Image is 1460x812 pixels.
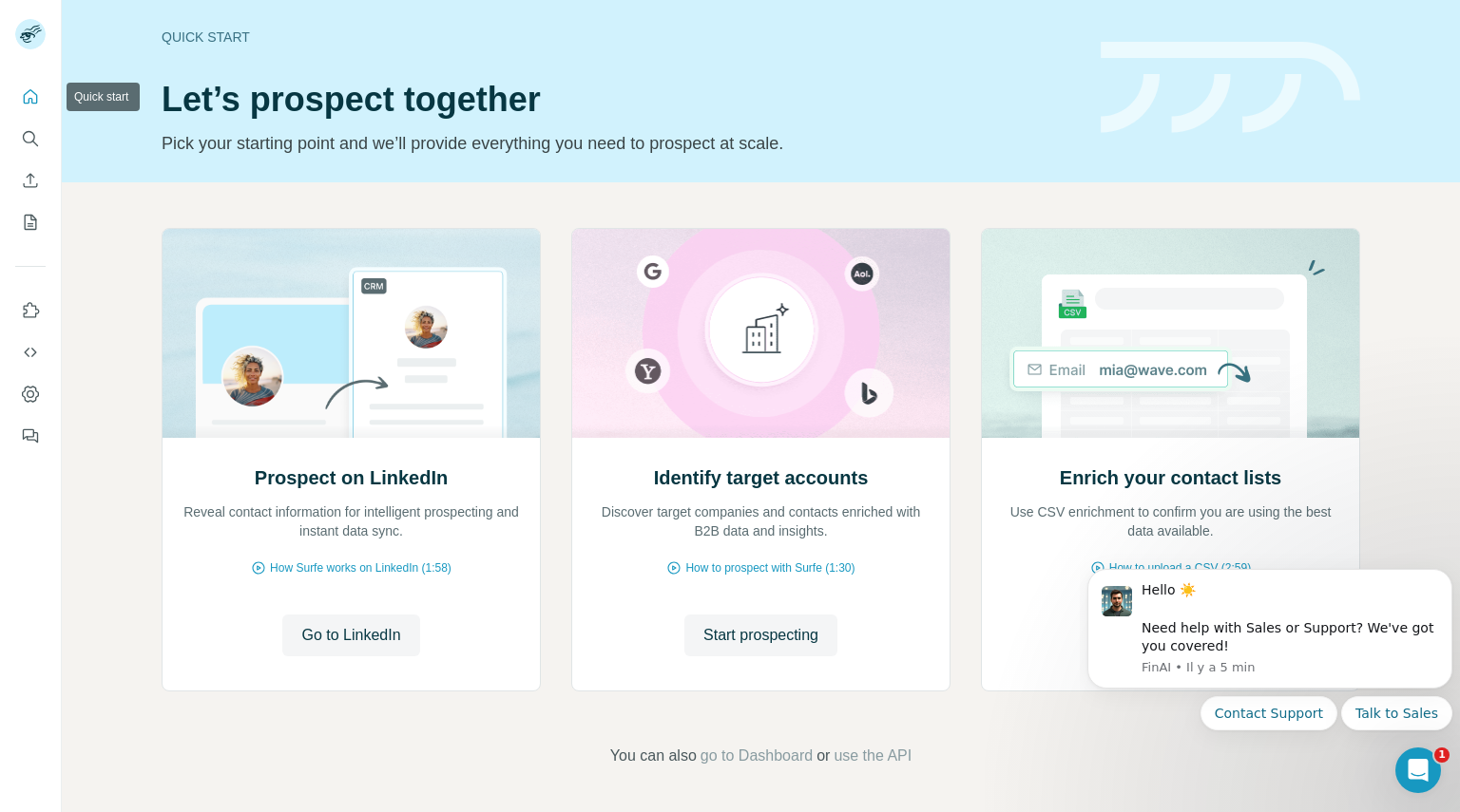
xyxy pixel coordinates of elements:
[1080,547,1460,803] iframe: Intercom notifications message
[15,293,46,328] button: Use Surfe on LinkedIn
[15,205,46,239] button: My lists
[15,163,46,198] button: Enrich CSV
[15,377,46,411] button: Dashboard
[701,745,813,767] button: go to Dashboard
[685,559,855,576] span: How to prospect with Surfe (1:30)
[162,229,541,438] img: Prospect on LinkedIn
[1001,502,1340,540] p: Use CSV enrichment to confirm you are using the best data available.
[15,80,46,114] button: Quick start
[162,130,1078,157] p: Pick your starting point and we’ll provide everything you need to prospect at scale.
[703,624,818,647] span: Start prospecting
[15,419,46,453] button: Feedback
[1060,464,1281,491] h2: Enrich your contact lists
[981,229,1360,438] img: Enrich your contact lists
[255,464,448,491] h2: Prospect on LinkedIn
[684,614,837,656] button: Start prospecting
[270,559,451,576] span: How Surfe works on LinkedIn (1:58)
[15,122,46,156] button: Search
[834,745,912,767] button: use the API
[162,81,1078,119] h1: Let’s prospect together
[1395,747,1441,793] iframe: Intercom live chat
[816,745,830,767] span: or
[1434,747,1450,763] span: 1
[282,614,419,656] button: Go to LinkedIn
[591,502,931,540] p: Discover target companies and contacts enriched with B2B data and insights.
[610,745,697,767] span: You can also
[571,229,951,438] img: Identify target accounts
[15,335,46,369] button: Use Surfe API
[182,502,521,540] p: Reveal contact information for intelligent prospecting and instant data sync.
[654,464,869,491] h2: Identify target accounts
[301,624,400,647] span: Go to LinkedIn
[162,28,1078,47] div: Quick start
[1101,42,1360,134] img: banner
